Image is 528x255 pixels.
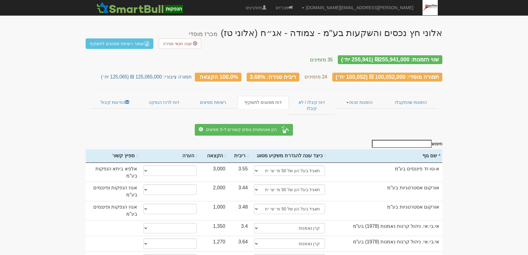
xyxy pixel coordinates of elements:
[200,220,228,236] td: 1,350
[195,124,293,136] button: הזן אוטומטית גופים קשורים ל-5 מפיצים
[86,38,153,49] a: שמור רשימת מסווגים לתשקיף
[338,55,442,64] div: שווי הזמנות: ₪255,941,000 (255,941 יח׳)
[328,163,442,182] td: א-טו-זד פיננסים בע"מ
[228,201,251,220] td: 3.48
[140,149,200,163] th: הערה: activate to sort column ascending
[282,126,289,133] img: hat-and-magic-wand-white-24.png
[86,149,140,163] th: מפיץ קשור: activate to sort column ascending
[310,57,333,62] small: 35 מזמינים
[332,73,442,82] div: תמורה מוסדי: 100,052,000 ₪ (100,052 יח׳)
[247,73,300,82] div: ריבית סגירה: 3.68%
[95,2,184,14] img: SmartBull Logo
[101,74,192,79] small: תמורה ציבורי: 125,065,000 ₪ (125,065 יח׳)
[237,96,288,109] a: דוח מסווגים לתשקיף
[86,201,140,220] td: אגוז הנפקות ופיננסים בע"מ
[251,149,328,163] th: כיצד עונה להגדרת משקיע מסווג: activate to sort column ascending
[228,182,251,201] td: 3.44
[139,96,188,109] a: דוח לרכז הנפקה
[189,28,442,38] div: אלוני חץ נכסים והשקעות בע"מ - צמודה - אג״ח (אלוני טז) - הנפקה לציבור
[200,74,238,80] span: 100.0% הקצאה
[372,140,432,148] input: חיפוש
[189,96,237,109] a: רשימת מפיצים
[305,74,327,79] small: 24 מזמינים
[90,96,139,109] a: הודעות קיבול
[228,236,251,251] td: 3.64
[384,96,438,109] a: הזמנות שהתקבלו
[159,38,201,49] a: שנה תנאי סגירה
[86,182,140,201] td: אגוז הנפקות ופיננסים בע"מ
[370,140,442,148] label: חיפוש
[200,182,228,201] td: 2,000
[328,236,442,251] td: אי.בי.אי. ניהול קרנות נאמנות (1978) בע"מ
[200,201,228,220] td: 1,000
[163,41,192,46] span: שנה תנאי סגירה
[144,41,149,46] img: excel-file-white.png
[200,149,228,163] th: הקצאה: activate to sort column ascending
[328,182,442,201] td: אורקום אסטרטגיות בע"מ
[328,149,442,163] th: שם גוף : activate to sort column descending
[200,236,228,251] td: 1,270
[228,163,251,182] td: 3.55
[199,127,277,132] span: הזן אוטומטית גופים קשורים ל-5 מפיצים
[335,96,384,109] a: הזמנות זוכות
[328,201,442,220] td: אורקום אסטרטגיות בע"מ
[328,220,442,236] td: אי.בי.אי. ניהול קרנות נאמנות (1978) בע"מ
[86,163,140,182] td: אלפא ביתא הנפקות בע"מ
[228,220,251,236] td: 3.4
[189,31,218,37] small: מכרז מוסדי
[199,127,203,131] span: ברק קפיטל חיתום בע"מ, ווליו בייס חיתום וניהול הנפקות בע"מ, יוניקורן קפיטל בע"מ, לידר הנפקות (1993...
[200,163,228,182] td: 3,000
[228,149,251,163] th: ריבית : activate to sort column ascending
[289,96,335,115] a: דוח קיבלו / לא קיבלו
